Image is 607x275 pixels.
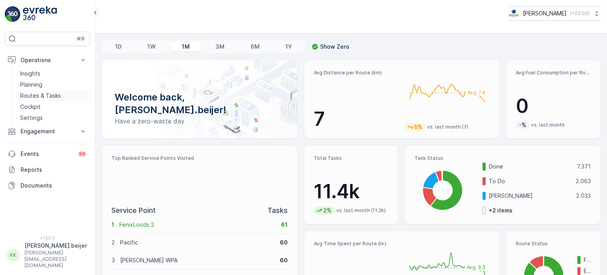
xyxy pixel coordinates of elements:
p: [PERSON_NAME] [489,192,571,200]
p: -% [518,121,527,129]
img: logo_light-DOdMpM7g.png [23,6,57,22]
p: Settings [20,114,43,122]
p: 11.4k [314,180,389,203]
span: v 1.50.2 [5,235,90,240]
p: 2.033 [576,192,591,200]
p: 7.371 [577,163,591,171]
div: KK [7,249,19,262]
p: Routes & Tasks [20,92,61,100]
p: 99 [79,151,85,157]
p: 1M [182,43,190,51]
p: Top Ranked Service Points Visited [111,155,288,161]
button: Operations [5,52,90,68]
p: Have a zero-waste day [115,116,285,126]
p: Avg Fuel Consumption per Route (lt) [516,70,591,76]
p: Operations [21,56,74,64]
p: [PERSON_NAME][EMAIL_ADDRESS][DOMAIN_NAME] [25,250,87,269]
a: Settings [17,112,90,123]
p: Task Status [415,155,591,161]
p: Avg Distance per Route (km) [314,70,399,76]
p: 2% [322,207,332,214]
p: Reports [21,166,87,174]
p: To Do [489,177,571,185]
p: FenixLoods 2 [119,221,276,229]
p: 6M [251,43,260,51]
p: [PERSON_NAME] [523,9,567,17]
p: 2.063 [576,177,591,185]
p: 2 [111,239,115,247]
a: Insights [17,68,90,79]
p: Done [489,163,572,171]
p: 6% [413,123,423,131]
p: + 2 items [489,207,513,214]
button: KK[PERSON_NAME].beijer[PERSON_NAME][EMAIL_ADDRESS][DOMAIN_NAME] [5,242,90,269]
button: Engagement [5,123,90,139]
p: Cockpit [20,103,41,111]
p: 0 [516,94,591,118]
a: Documents [5,178,90,193]
p: Engagement [21,127,74,135]
p: Show Zero [320,43,349,51]
img: logo [5,6,21,22]
p: Tasks [268,205,288,216]
p: ( +02:00 ) [570,10,590,17]
p: ⌘B [77,36,85,42]
p: vs. last month [531,122,565,128]
p: [PERSON_NAME].beijer [25,242,87,250]
p: 60 [280,256,288,264]
p: 1W [147,43,156,51]
p: Avg Time Spent per Route (hr) [314,241,399,247]
a: Planning [17,79,90,90]
p: Route Status [516,241,591,247]
p: Welcome back, [PERSON_NAME].beijer! [115,91,285,116]
a: Reports [5,162,90,178]
p: Pacific [120,239,275,247]
p: 1D [115,43,122,51]
p: Service Point [111,205,156,216]
p: 1 [111,221,114,229]
p: 3 [111,256,115,264]
p: 7 [314,107,399,131]
p: Planning [20,81,42,89]
p: 61 [281,221,288,229]
img: basis-logo_rgb2x.png [508,9,520,18]
p: Total Tasks [314,155,389,161]
a: Routes & Tasks [17,90,90,101]
p: Expired [584,267,591,275]
p: Finished [584,256,591,264]
p: Documents [21,182,87,190]
p: 3M [215,43,224,51]
p: Insights [20,70,40,78]
a: Events99 [5,146,90,162]
p: Events [21,150,73,158]
p: vs. last month (11.2k) [336,207,386,214]
p: 1Y [285,43,292,51]
p: 60 [280,239,288,247]
button: [PERSON_NAME](+02:00) [508,6,601,21]
p: [PERSON_NAME] WPA [120,256,275,264]
p: vs. last month (7) [427,124,468,130]
a: Cockpit [17,101,90,112]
